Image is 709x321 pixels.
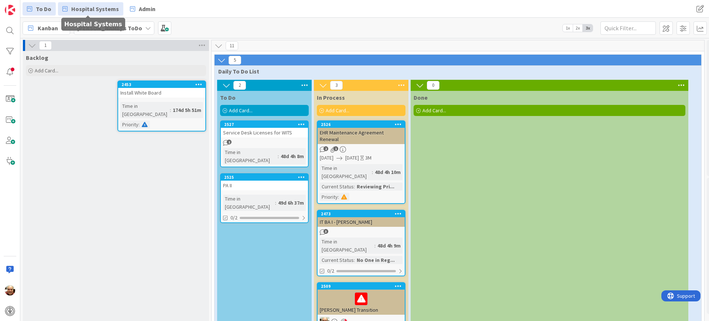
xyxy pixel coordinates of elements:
[323,146,328,151] span: 2
[58,2,123,16] a: Hospital Systems
[16,1,34,10] span: Support
[338,193,339,201] span: :
[354,182,355,191] span: :
[318,121,405,144] div: 2526EHR Maintenance Agreement Renewal
[229,107,253,114] span: Add Card...
[120,102,170,118] div: Time in [GEOGRAPHIC_DATA]
[35,67,58,74] span: Add Card...
[220,173,309,223] a: 2525PA IITime in [GEOGRAPHIC_DATA]:49d 6h 37m0/2
[320,164,372,180] div: Time in [GEOGRAPHIC_DATA]
[326,107,349,114] span: Add Card...
[327,267,334,275] span: 0/2
[39,41,52,50] span: 1
[320,182,354,191] div: Current Status
[26,54,48,61] span: Backlog
[220,120,309,167] a: 2527Service Desk Licenses for WITSTime in [GEOGRAPHIC_DATA]:48d 4h 8m
[600,21,656,35] input: Quick Filter...
[77,24,142,32] b: [PERSON_NAME]'s ToDo
[321,122,405,127] div: 2526
[355,182,396,191] div: Reviewing Pri...
[139,4,155,13] span: Admin
[573,24,583,32] span: 2x
[170,106,171,114] span: :
[23,2,56,16] a: To Do
[279,152,306,160] div: 48d 4h 8m
[318,211,405,227] div: 2473IT BA I - [PERSON_NAME]
[345,154,359,162] span: [DATE]
[118,81,205,88] div: 2453
[318,211,405,217] div: 2473
[223,195,275,211] div: Time in [GEOGRAPHIC_DATA]
[318,290,405,315] div: [PERSON_NAME] Transition
[118,81,205,98] div: 2453Install White Board
[365,154,371,162] div: 3M
[354,256,355,264] span: :
[372,168,373,176] span: :
[220,94,236,101] span: To Do
[374,242,376,250] span: :
[276,199,306,207] div: 49d 6h 37m
[318,217,405,227] div: IT BA I - [PERSON_NAME]
[333,146,338,151] span: 1
[5,285,15,296] img: Ed
[275,199,276,207] span: :
[221,121,308,137] div: 2527Service Desk Licenses for WITS
[221,181,308,190] div: PA II
[376,242,403,250] div: 48d 4h 9m
[278,152,279,160] span: :
[138,120,140,129] span: :
[227,140,232,144] span: 2
[221,174,308,181] div: 2525
[218,68,692,75] span: Daily To Do List
[233,81,246,90] span: 2
[320,193,338,201] div: Priority
[318,283,405,290] div: 2509
[330,81,343,90] span: 3
[318,121,405,128] div: 2526
[117,81,206,132] a: 2453Install White BoardTime in [GEOGRAPHIC_DATA]:174d 5h 51mPriority:
[317,120,405,204] a: 2526EHR Maintenance Agreement Renewal[DATE][DATE]3MTime in [GEOGRAPHIC_DATA]:48d 4h 10mCurrent St...
[118,88,205,98] div: Install White Board
[320,256,354,264] div: Current Status
[120,120,138,129] div: Priority
[414,94,428,101] span: Done
[321,284,405,289] div: 2509
[224,122,308,127] div: 2527
[224,175,308,180] div: 2525
[317,210,405,276] a: 2473IT BA I - [PERSON_NAME]Time in [GEOGRAPHIC_DATA]:48d 4h 9mCurrent Status:No One in Reg...0/2
[320,154,333,162] span: [DATE]
[321,211,405,216] div: 2473
[422,107,446,114] span: Add Card...
[318,283,405,315] div: 2509[PERSON_NAME] Transition
[563,24,573,32] span: 1x
[64,21,122,28] h5: Hospital Systems
[5,5,15,15] img: Visit kanbanzone.com
[318,128,405,144] div: EHR Maintenance Agreement Renewal
[171,106,203,114] div: 174d 5h 51m
[317,94,345,101] span: In Process
[323,229,328,234] span: 3
[427,81,439,90] span: 0
[38,24,58,33] span: Kanban
[5,306,15,316] img: avatar
[320,238,374,254] div: Time in [GEOGRAPHIC_DATA]
[126,2,160,16] a: Admin
[221,128,308,137] div: Service Desk Licenses for WITS
[229,56,241,65] span: 5
[71,4,119,13] span: Hospital Systems
[226,41,238,50] span: 11
[230,214,237,222] span: 0/2
[583,24,593,32] span: 3x
[223,148,278,164] div: Time in [GEOGRAPHIC_DATA]
[221,174,308,190] div: 2525PA II
[221,121,308,128] div: 2527
[36,4,51,13] span: To Do
[355,256,397,264] div: No One in Reg...
[373,168,403,176] div: 48d 4h 10m
[121,82,205,87] div: 2453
